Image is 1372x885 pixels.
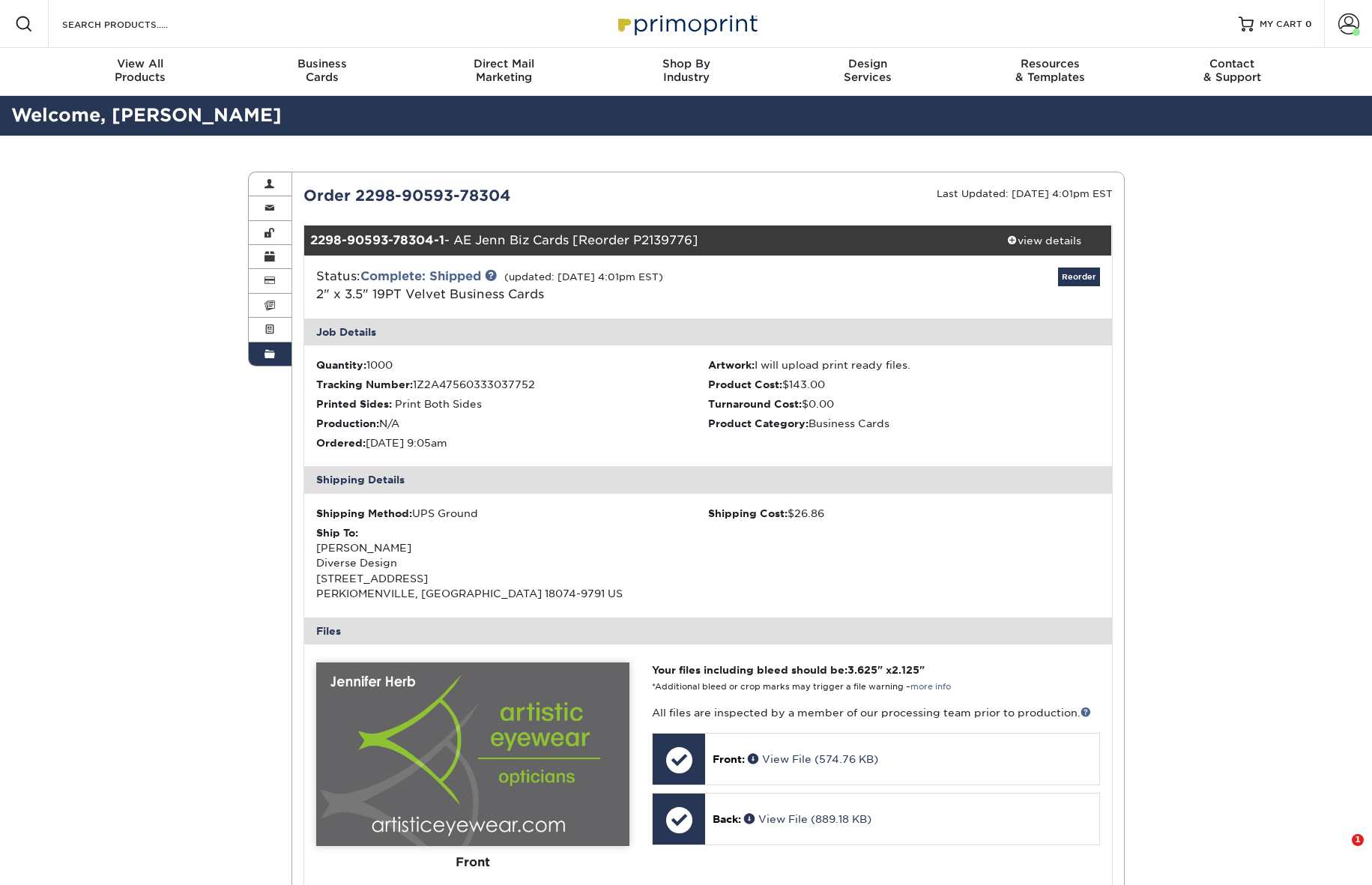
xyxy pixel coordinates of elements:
a: Contact& Support [1141,48,1323,96]
div: Shipping Details [304,466,1112,493]
iframe: Intercom live chat [1321,834,1357,870]
a: View File (889.18 KB) [744,813,871,825]
div: - AE Jenn Biz Cards [Reorder P2139776] [304,226,977,256]
span: Business [231,57,413,70]
span: 2.125 [892,664,919,676]
div: $26.86 [708,506,1100,521]
p: All files are inspected by a member of our processing team prior to production. [652,705,1099,720]
strong: Your files including bleed should be: " x " [652,664,925,676]
img: Primoprint [611,7,761,40]
span: 1 [1352,834,1364,846]
span: Direct Mail [413,57,595,70]
div: Status: [305,268,842,303]
div: Industry [595,57,777,84]
a: View File (574.76 KB) [748,753,878,765]
a: view details [977,226,1112,256]
span: Front: [713,753,745,765]
div: Marketing [413,57,595,84]
div: Order 2298-90593-78304 [292,184,708,207]
div: [PERSON_NAME] Diverse Design [STREET_ADDRESS] PERKIOMENVILLE, [GEOGRAPHIC_DATA] 18074-9791 US [316,525,708,602]
div: Job Details [304,318,1112,345]
a: Shop ByIndustry [595,48,777,96]
li: $143.00 [708,377,1100,392]
strong: Product Cost: [708,378,782,390]
a: Resources& Templates [959,48,1141,96]
span: 2" x 3.5" 19PT Velvet Business Cards [316,287,544,301]
strong: Turnaround Cost: [708,398,802,410]
div: UPS Ground [316,506,708,521]
strong: Shipping Method: [316,507,412,519]
strong: Ordered: [316,437,366,449]
span: Design [777,57,959,70]
input: SEARCH PRODUCTS..... [61,15,207,33]
div: & Support [1141,57,1323,84]
div: & Templates [959,57,1141,84]
strong: Shipping Cost: [708,507,788,519]
span: Shop By [595,57,777,70]
strong: Product Category: [708,417,809,429]
a: View AllProducts [49,48,232,96]
li: I will upload print ready files. [708,357,1100,372]
div: view details [977,233,1112,248]
div: Files [304,617,1112,644]
a: Direct MailMarketing [413,48,595,96]
a: more info [910,682,951,692]
li: Business Cards [708,416,1100,431]
strong: Artwork: [708,359,755,371]
a: Reorder [1058,268,1100,286]
span: 1Z2A47560333037752 [413,378,535,390]
li: 1000 [316,357,708,372]
span: Back: [713,813,741,825]
li: $0.00 [708,396,1100,411]
strong: Printed Sides: [316,398,392,410]
span: MY CART [1260,18,1302,31]
span: 0 [1305,19,1312,29]
strong: Ship To: [316,527,358,539]
strong: 2298-90593-78304-1 [310,233,444,247]
small: (updated: [DATE] 4:01pm EST) [504,271,663,283]
small: *Additional bleed or crop marks may trigger a file warning – [652,682,951,692]
li: [DATE] 9:05am [316,435,708,450]
li: N/A [316,416,708,431]
a: Complete: Shipped [360,269,481,283]
span: Contact [1141,57,1323,70]
span: Resources [959,57,1141,70]
strong: Quantity: [316,359,366,371]
div: Cards [231,57,413,84]
div: Front [316,846,629,879]
a: DesignServices [777,48,959,96]
strong: Tracking Number: [316,378,413,390]
a: BusinessCards [231,48,413,96]
div: Products [49,57,232,84]
span: View All [49,57,232,70]
small: Last Updated: [DATE] 4:01pm EST [937,188,1113,199]
span: 3.625 [847,664,877,676]
div: Services [777,57,959,84]
strong: Production: [316,417,379,429]
span: Print Both Sides [395,398,482,410]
